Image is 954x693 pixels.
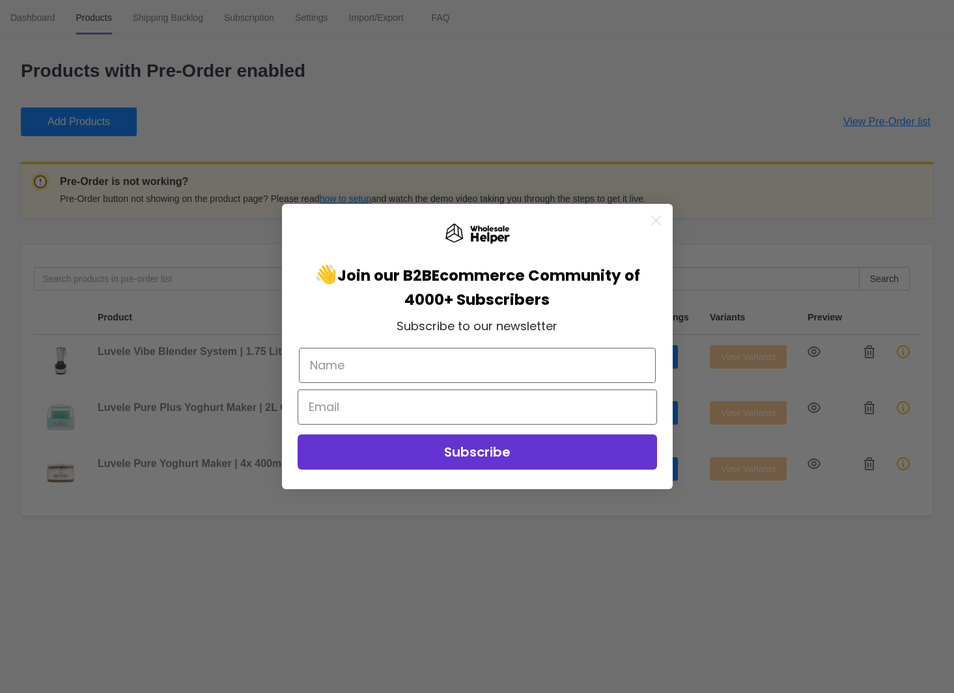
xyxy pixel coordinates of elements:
input: Email [298,389,657,425]
button: Close dialog [645,209,667,232]
button: Subscribe [298,434,657,470]
span: Subscribe to our newsletter [397,318,557,334]
img: Wholesale Helper Logo [445,223,510,244]
span: Join our B2B [337,265,432,286]
span: 👋 [315,262,432,287]
input: Name [299,348,656,383]
span: Ecommerce Community of 4000+ Subscribers [404,265,640,310]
